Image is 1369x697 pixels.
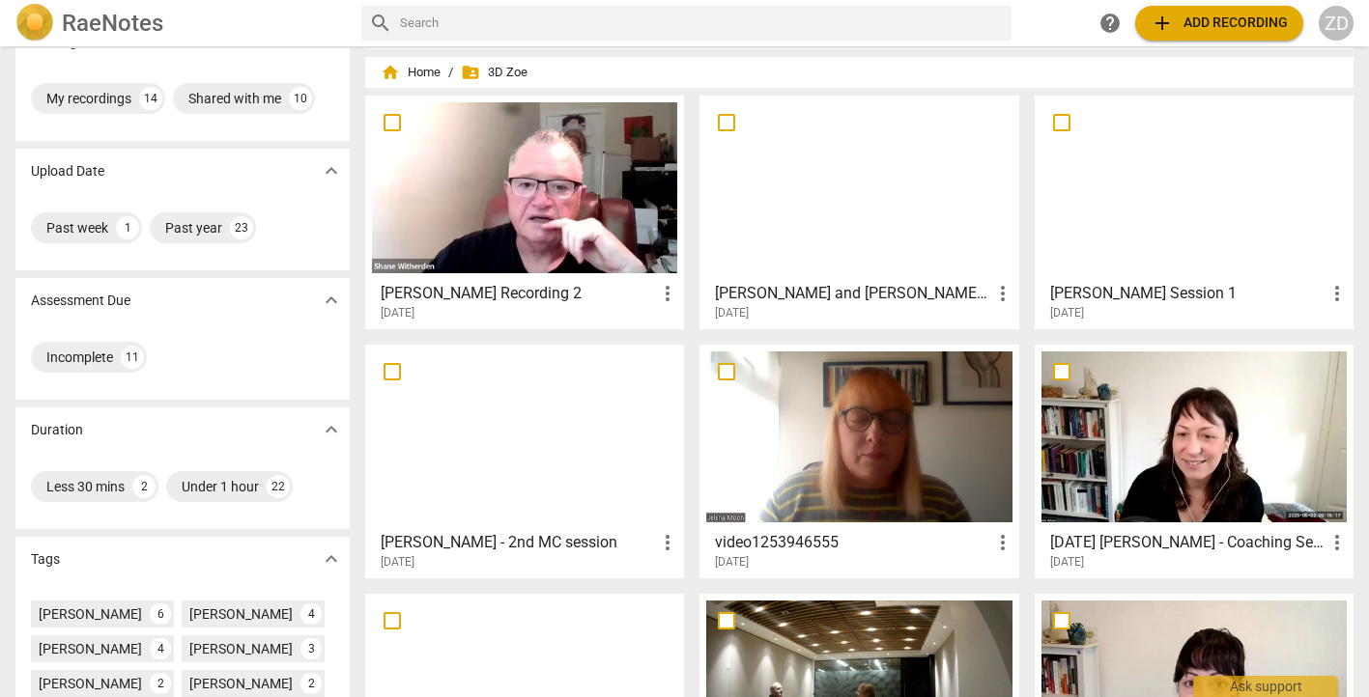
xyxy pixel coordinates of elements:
[132,475,156,498] div: 2
[461,63,528,82] span: 3D Zoe
[1326,282,1349,305] span: more_vert
[706,102,1012,321] a: [PERSON_NAME] and [PERSON_NAME] Coaching Session for assessment[DATE]
[189,639,293,658] div: [PERSON_NAME]
[381,63,400,82] span: home
[150,673,171,694] div: 2
[31,161,104,181] p: Upload Date
[656,531,679,554] span: more_vert
[320,289,343,312] span: expand_more
[448,66,453,80] span: /
[267,475,290,498] div: 22
[121,346,144,369] div: 11
[300,603,322,625] div: 4
[706,351,1012,570] a: video1253946555[DATE]
[317,415,346,444] button: Show more
[15,4,54,42] img: Logo
[715,305,749,321] span: [DATE]
[715,554,749,571] span: [DATE]
[46,348,113,367] div: Incomplete
[1319,6,1354,41] button: ZD
[991,282,1014,305] span: more_vert
[381,531,656,554] h3: Julie - 2nd MC session
[139,87,162,110] div: 14
[1135,6,1303,41] button: Upload
[31,420,83,440] p: Duration
[300,673,322,694] div: 2
[381,282,656,305] h3: Shane Recording 2
[46,89,131,108] div: My recordings
[400,8,1004,39] input: Search
[317,286,346,315] button: Show more
[1151,12,1288,35] span: Add recording
[317,156,346,185] button: Show more
[39,604,142,624] div: [PERSON_NAME]
[381,305,414,321] span: [DATE]
[1050,305,1084,321] span: [DATE]
[182,477,259,496] div: Under 1 hour
[381,554,414,571] span: [DATE]
[1050,554,1084,571] span: [DATE]
[369,12,392,35] span: search
[165,218,222,237] div: Past year
[289,87,312,110] div: 10
[1050,531,1326,554] h3: 2025-05-02 Sarah B - Coaching Session for PCC
[1093,6,1127,41] a: Help
[300,638,322,659] div: 3
[372,351,677,570] a: [PERSON_NAME] - 2nd MC session[DATE]
[1326,531,1349,554] span: more_vert
[320,547,343,571] span: expand_more
[1041,351,1347,570] a: [DATE] [PERSON_NAME] - Coaching Session for PCC[DATE]
[1050,282,1326,305] h3: Liz Price Session 1
[150,638,171,659] div: 4
[656,282,679,305] span: more_vert
[1151,12,1174,35] span: add
[1098,12,1122,35] span: help
[372,102,677,321] a: [PERSON_NAME] Recording 2[DATE]
[461,63,480,82] span: folder_shared
[31,549,60,570] p: Tags
[46,477,125,496] div: Less 30 mins
[1193,676,1338,697] div: Ask support
[320,418,343,441] span: expand_more
[62,10,163,37] h2: RaeNotes
[317,544,346,573] button: Show more
[189,604,293,624] div: [PERSON_NAME]
[1041,102,1347,321] a: [PERSON_NAME] Session 1[DATE]
[189,674,293,693] div: [PERSON_NAME]
[31,291,130,311] p: Assessment Due
[715,282,990,305] h3: Ian and Wayne Coaching Session for assessment
[15,4,346,42] a: LogoRaeNotes
[991,531,1014,554] span: more_vert
[188,89,281,108] div: Shared with me
[150,603,171,625] div: 6
[715,531,990,554] h3: video1253946555
[39,639,142,658] div: [PERSON_NAME]
[39,674,142,693] div: [PERSON_NAME]
[320,159,343,182] span: expand_more
[230,216,253,239] div: 23
[381,63,441,82] span: Home
[116,216,139,239] div: 1
[46,218,108,237] div: Past week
